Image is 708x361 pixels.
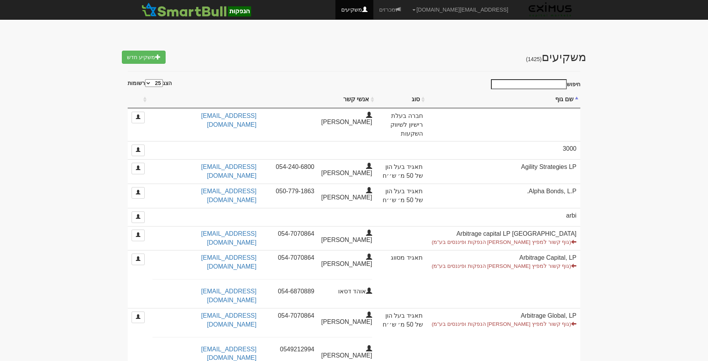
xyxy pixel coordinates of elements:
div: 054-7070864 [262,230,320,238]
div: [PERSON_NAME] [320,312,378,327]
a: [EMAIL_ADDRESS][DOMAIN_NAME] [201,163,257,179]
small: (גוף קשור למפיץ [PERSON_NAME] הנפקות ופיננסים בע"מ) [432,263,576,269]
th: סוג : activate to sort column ascending [376,91,427,108]
a: [EMAIL_ADDRESS][DOMAIN_NAME] [201,288,257,303]
select: הצגרשומות [145,79,163,87]
img: SmartBull Logo [139,2,253,17]
div: [PERSON_NAME] [320,254,378,269]
a: [EMAIL_ADDRESS][DOMAIN_NAME] [201,188,257,203]
div: אוהד דסאו [320,287,378,296]
th: שם גוף : activate to sort column descending [427,91,580,108]
td: Arbitrage Capital, LP [427,250,580,308]
th: : activate to sort column ascending [128,91,149,108]
label: חיפוש [488,79,580,89]
div: [PERSON_NAME] [320,187,378,202]
h5: (1425) [526,56,542,62]
div: 054-240-6800 [262,163,320,172]
a: [EMAIL_ADDRESS][DOMAIN_NAME] [201,230,257,246]
label: הצג רשומות [128,79,172,87]
a: משקיע חדש [122,51,166,64]
td: תאגיד בעל הון של 50 מ׳ ש׳׳ח [376,159,427,184]
td: Alpha Bonds, L.P. [427,184,580,208]
div: 050-779-1863 [262,187,320,196]
a: [EMAIL_ADDRESS][DOMAIN_NAME] [201,112,257,128]
div: [PERSON_NAME] [320,345,378,360]
small: (גוף קשור למפיץ [PERSON_NAME] הנפקות ופיננסים בע"מ) [432,239,576,245]
small: (גוף קשור למפיץ [PERSON_NAME] הנפקות ופיננסים בע"מ) [432,321,576,327]
div: 0549212994 [262,345,320,354]
td: Agility Strategies LP [427,159,580,184]
span: משקיעים [526,51,587,63]
th: אנשי קשר : activate to sort column ascending [149,91,376,108]
td: תאגיד מסווג [376,250,427,308]
div: 054-7070864 [262,254,320,262]
input: חיפוש [491,79,567,89]
td: arbi [427,208,580,226]
td: חברה בעלת רישיון לשיווק השקעות [376,108,427,141]
div: 054-6870889 [262,287,320,296]
td: Arbitrage capital LP [GEOGRAPHIC_DATA] [427,226,580,250]
div: [PERSON_NAME] [320,112,378,127]
div: [PERSON_NAME] [320,230,378,245]
a: [EMAIL_ADDRESS][DOMAIN_NAME] [201,254,257,270]
td: תאגיד בעל הון של 50 מ׳ ש׳׳ח [376,184,427,208]
td: 3000 [427,141,580,159]
a: [EMAIL_ADDRESS][DOMAIN_NAME] [201,312,257,328]
div: 054-7070864 [262,312,320,320]
div: [PERSON_NAME] [320,163,378,178]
